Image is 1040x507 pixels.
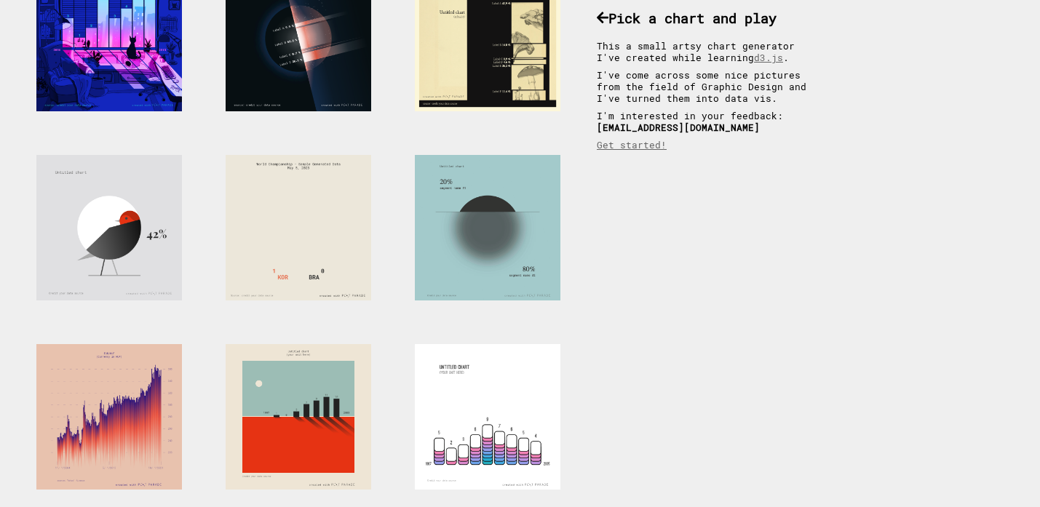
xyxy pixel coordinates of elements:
[597,139,667,151] a: Get started!
[597,121,760,133] b: [EMAIL_ADDRESS][DOMAIN_NAME]
[754,52,783,63] a: d3.js
[597,9,822,27] h3: Pick a chart and play
[597,110,822,133] p: I'm interested in your feedback:
[597,69,822,104] p: I've come across some nice pictures from the field of Graphic Design and I've turned them into da...
[597,40,822,63] p: This a small artsy chart generator I've created while learning .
